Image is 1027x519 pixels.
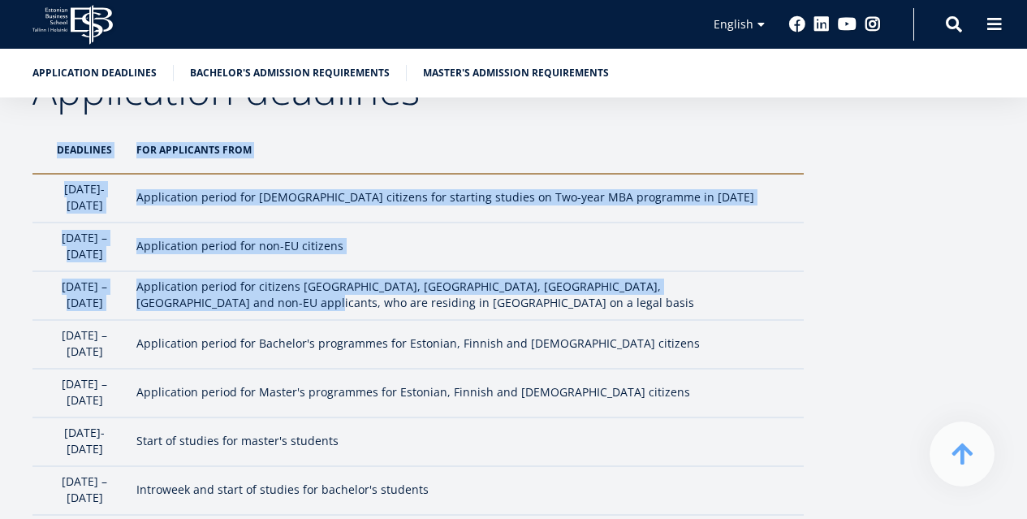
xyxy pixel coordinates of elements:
a: Facebook [789,16,805,32]
a: Application deadlines [32,65,157,81]
td: Application period for Master's programmes for Estonian, Finnish and [DEMOGRAPHIC_DATA] citizens [128,369,804,417]
p: Application period for Bachelor's programmes for Estonian, Finnish and [DEMOGRAPHIC_DATA] citizens [136,335,788,352]
td: [DATE] – [DATE] [32,271,128,320]
th: For applicants from [128,126,804,174]
a: Instagram [865,16,881,32]
td: [DATE] – [DATE] [32,223,128,271]
a: Linkedin [813,16,830,32]
td: [DATE] – [DATE] [32,466,128,515]
td: Application period for [DEMOGRAPHIC_DATA] citizens for starting studies on Two-year MBA programme... [128,174,804,223]
td: [DATE] – [DATE] [32,369,128,417]
a: Youtube [838,16,857,32]
td: [DATE]-[DATE] [32,417,128,466]
a: Bachelor's admission requirements [190,65,390,81]
td: Start of studies for master's students [128,417,804,466]
h2: Application deadlines [32,69,804,110]
p: DeadlineS [49,142,120,158]
td: Application period for non-EU citizens [128,223,804,271]
td: [DATE] – [DATE] [32,320,128,369]
td: Application period for citizens [GEOGRAPHIC_DATA], [GEOGRAPHIC_DATA], [GEOGRAPHIC_DATA], [GEOGRAP... [128,271,804,320]
td: [DATE]- [DATE] [32,174,128,223]
a: Master's admission requirements [423,65,609,81]
p: Introweek and start of studies for bachelor's students [136,482,788,498]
